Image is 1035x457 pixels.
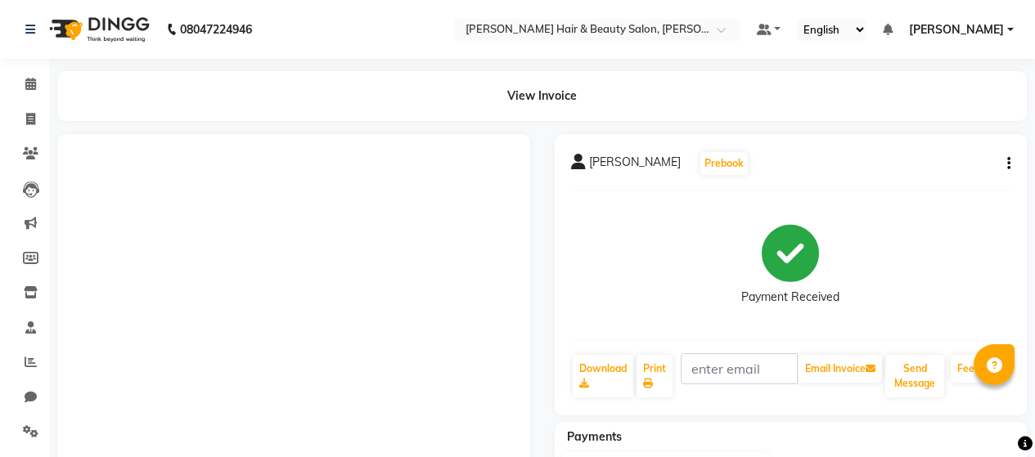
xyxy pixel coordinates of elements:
b: 08047224946 [180,7,252,52]
input: enter email [681,353,799,384]
span: Payments [567,429,622,444]
iframe: chat widget [966,392,1019,441]
span: [PERSON_NAME] [589,154,681,177]
a: Print [637,355,673,397]
a: Download [573,355,633,397]
button: Send Message [885,355,944,397]
button: Email Invoice [799,355,882,383]
div: View Invoice [57,71,1027,121]
div: Payment Received [741,289,839,306]
span: [PERSON_NAME] [909,21,1004,38]
button: Prebook [700,152,748,175]
a: Feedback [951,355,1009,383]
img: logo [42,7,154,52]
